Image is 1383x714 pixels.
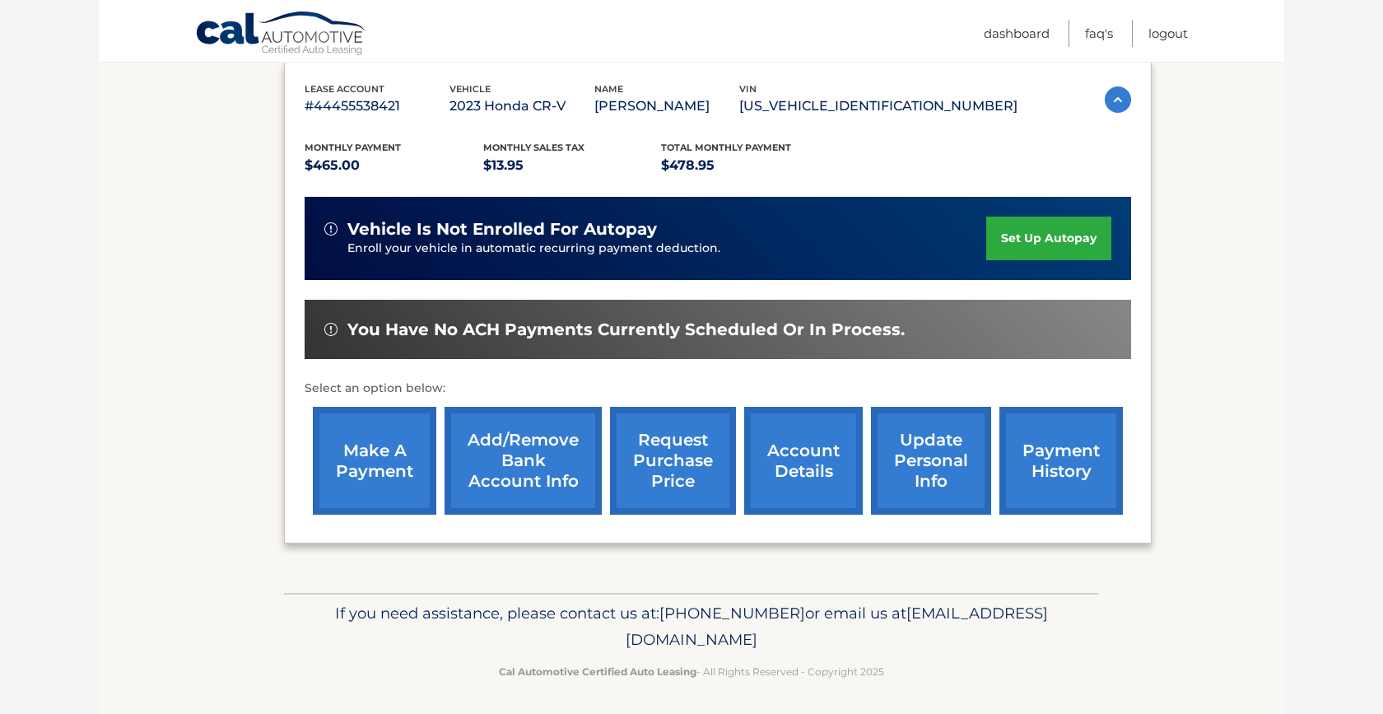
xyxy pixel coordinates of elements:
[594,83,623,95] span: name
[483,142,584,153] span: Monthly sales Tax
[295,600,1088,653] p: If you need assistance, please contact us at: or email us at
[739,95,1017,118] p: [US_VEHICLE_IDENTIFICATION_NUMBER]
[445,407,602,515] a: Add/Remove bank account info
[313,407,436,515] a: make a payment
[305,154,483,177] p: $465.00
[295,663,1088,680] p: - All Rights Reserved - Copyright 2025
[347,240,986,258] p: Enroll your vehicle in automatic recurring payment deduction.
[626,604,1048,649] span: [EMAIL_ADDRESS][DOMAIN_NAME]
[324,323,338,336] img: alert-white.svg
[347,219,657,240] span: vehicle is not enrolled for autopay
[871,407,991,515] a: update personal info
[739,83,757,95] span: vin
[195,11,368,58] a: Cal Automotive
[449,95,594,118] p: 2023 Honda CR-V
[594,95,739,118] p: [PERSON_NAME]
[1105,86,1131,113] img: accordion-active.svg
[305,142,401,153] span: Monthly Payment
[1148,20,1188,47] a: Logout
[986,217,1111,260] a: set up autopay
[483,154,662,177] p: $13.95
[744,407,863,515] a: account details
[499,665,696,678] strong: Cal Automotive Certified Auto Leasing
[661,154,840,177] p: $478.95
[324,222,338,236] img: alert-white.svg
[610,407,736,515] a: request purchase price
[305,83,384,95] span: lease account
[659,604,805,623] span: [PHONE_NUMBER]
[661,142,791,153] span: Total Monthly Payment
[347,320,905,340] span: You have no ACH payments currently scheduled or in process.
[984,20,1050,47] a: Dashboard
[305,379,1131,399] p: Select an option below:
[999,407,1123,515] a: payment history
[1085,20,1113,47] a: FAQ's
[449,83,491,95] span: vehicle
[305,95,449,118] p: #44455538421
